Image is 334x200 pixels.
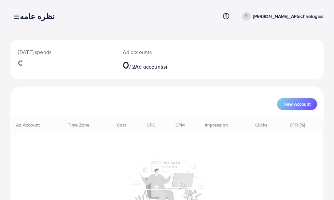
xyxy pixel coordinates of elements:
[253,12,324,20] p: [PERSON_NAME]_AFtechnologies
[240,12,324,20] a: [PERSON_NAME]_AFtechnologies
[277,98,317,110] button: New Account
[18,48,107,56] p: [DATE] spends
[123,59,186,71] h2: / 2
[20,12,60,21] h3: نظره عامه
[284,102,311,106] span: New Account
[135,63,167,70] span: Ad account(s)
[123,57,129,72] span: 0
[123,48,186,56] p: Ad accounts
